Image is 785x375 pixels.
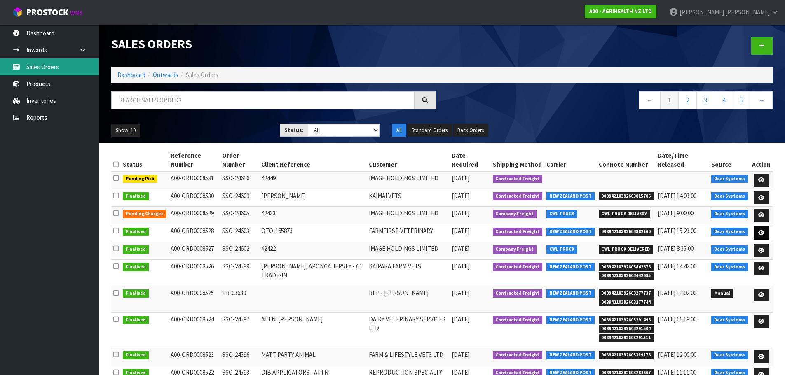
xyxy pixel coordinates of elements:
[169,242,220,260] td: A00-ORD0008527
[493,351,543,359] span: Contracted Freight
[658,315,696,323] span: [DATE] 11:19:00
[658,351,696,359] span: [DATE] 12:00:00
[725,8,770,16] span: [PERSON_NAME]
[656,149,709,171] th: Date/Time Released
[259,224,367,242] td: OTO-165873
[733,91,751,109] a: 5
[123,228,149,236] span: Finalised
[546,210,577,218] span: CWL TRUCK
[599,316,654,324] span: 00894210392603291498
[711,263,748,271] span: Dear Systems
[452,174,469,182] span: [DATE]
[696,91,715,109] a: 3
[220,312,259,348] td: SSO-24597
[658,289,696,297] span: [DATE] 11:02:00
[493,263,543,271] span: Contracted Freight
[153,71,178,79] a: Outwards
[599,228,654,236] span: 00894210392603882160
[639,91,661,109] a: ←
[678,91,697,109] a: 2
[169,149,220,171] th: Reference Number
[169,207,220,224] td: A00-ORD0008529
[452,315,469,323] span: [DATE]
[711,316,748,324] span: Dear Systems
[117,71,145,79] a: Dashboard
[452,289,469,297] span: [DATE]
[658,192,696,200] span: [DATE] 14:03:00
[452,192,469,200] span: [DATE]
[658,209,694,217] span: [DATE] 9:00:00
[123,263,149,271] span: Finalised
[220,171,259,189] td: SSO-24616
[367,348,450,366] td: FARM & LIFESTYLE VETS LTD
[452,245,469,252] span: [DATE]
[658,245,694,252] span: [DATE] 8:35:00
[546,192,595,200] span: NEW ZEALAND POST
[452,209,469,217] span: [DATE]
[367,242,450,260] td: IMAGE HOLDINGS LIMITED
[12,7,23,17] img: cube-alt.png
[367,149,450,171] th: Customer
[123,175,157,183] span: Pending Pick
[597,149,656,171] th: Connote Number
[169,171,220,189] td: A00-ORD0008531
[220,149,259,171] th: Order Number
[123,316,149,324] span: Finalised
[680,8,724,16] span: [PERSON_NAME]
[123,351,149,359] span: Finalised
[259,348,367,366] td: MATT PARTY ANIMAL
[26,7,68,18] span: ProStock
[493,289,543,298] span: Contracted Freight
[220,286,259,312] td: TR-03630
[123,289,149,298] span: Finalised
[123,192,149,200] span: Finalised
[493,210,537,218] span: Company Freight
[259,149,367,171] th: Client Reference
[259,312,367,348] td: ATTN. [PERSON_NAME]
[452,351,469,359] span: [DATE]
[709,149,750,171] th: Source
[493,245,537,254] span: Company Freight
[259,242,367,260] td: 42422
[111,37,436,51] h1: Sales Orders
[711,228,748,236] span: Dear Systems
[220,260,259,286] td: SSO-24599
[169,286,220,312] td: A00-ORD0008525
[70,9,83,17] small: WMS
[121,149,169,171] th: Status
[493,192,543,200] span: Contracted Freight
[491,149,545,171] th: Shipping Method
[220,224,259,242] td: SSO-24603
[111,124,140,137] button: Show: 10
[450,149,491,171] th: Date Required
[493,316,543,324] span: Contracted Freight
[546,245,577,254] span: CWL TRUCK
[367,171,450,189] td: IMAGE HOLDINGS LIMITED
[546,351,595,359] span: NEW ZEALAND POST
[589,8,652,15] strong: A00 - AGRIHEALTH NZ LTD
[660,91,679,109] a: 1
[259,207,367,224] td: 42433
[220,189,259,207] td: SSO-24609
[711,351,748,359] span: Dear Systems
[599,325,654,333] span: 00894210392603291504
[367,286,450,312] td: REP - [PERSON_NAME]
[284,127,304,134] strong: Status:
[546,289,595,298] span: NEW ZEALAND POST
[367,189,450,207] td: KAIMAI VETS
[599,245,653,254] span: CWL TRUCK DELIVERED
[599,334,654,342] span: 00894210392603291511
[599,298,654,307] span: 00894210392603277744
[493,228,543,236] span: Contracted Freight
[751,91,773,109] a: →
[169,312,220,348] td: A00-ORD0008524
[711,210,748,218] span: Dear Systems
[259,171,367,189] td: 42449
[169,348,220,366] td: A00-ORD0008523
[493,175,543,183] span: Contracted Freight
[448,91,773,112] nav: Page navigation
[599,263,654,271] span: 00894210392603442678
[259,189,367,207] td: [PERSON_NAME]
[599,272,654,280] span: 00894210392603442685
[169,260,220,286] td: A00-ORD0008526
